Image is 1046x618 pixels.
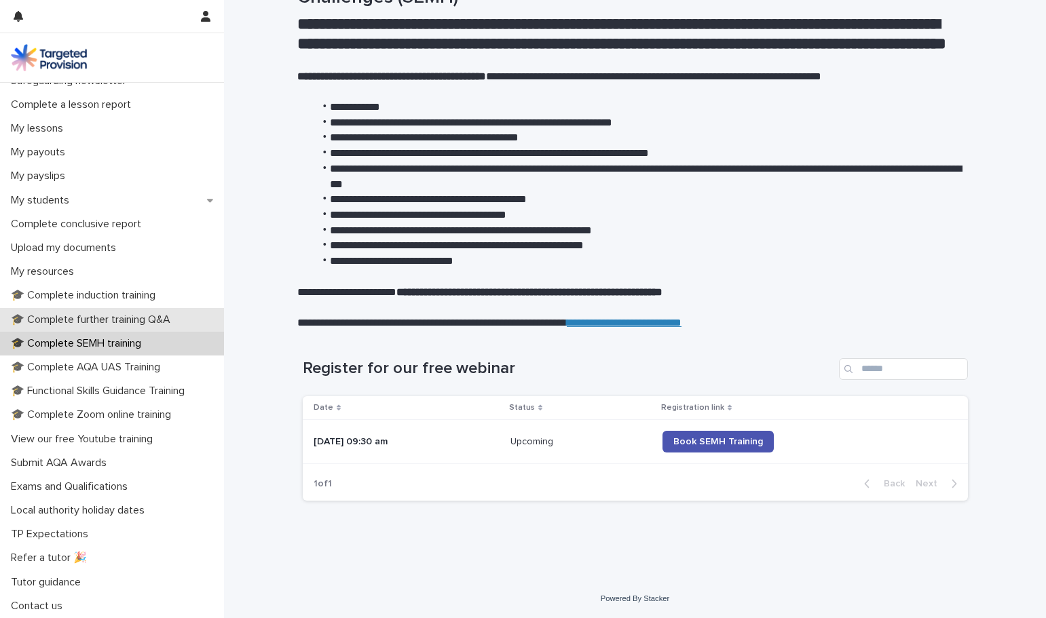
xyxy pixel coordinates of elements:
[5,600,73,613] p: Contact us
[5,170,76,182] p: My payslips
[5,576,92,589] p: Tutor guidance
[839,358,968,380] input: Search
[5,265,85,278] p: My resources
[853,478,910,490] button: Back
[303,359,834,379] h1: Register for our free webinar
[5,408,182,421] p: 🎓 Complete Zoom online training
[5,122,74,135] p: My lessons
[314,400,333,415] p: Date
[5,480,138,493] p: Exams and Qualifications
[601,594,669,602] a: Powered By Stacker
[662,431,774,452] a: Book SEMH Training
[5,552,98,564] p: Refer a tutor 🎉
[5,504,155,517] p: Local authority holiday dates
[673,437,763,446] span: Book SEMH Training
[661,400,724,415] p: Registration link
[303,467,343,501] p: 1 of 1
[5,385,195,398] p: 🎓 Functional Skills Guidance Training
[5,361,171,374] p: 🎓 Complete AQA UAS Training
[5,98,142,111] p: Complete a lesson report
[510,433,556,448] p: Upcoming
[5,242,127,254] p: Upload my documents
[314,436,500,448] p: [DATE] 09:30 am
[876,479,905,488] span: Back
[5,194,80,207] p: My students
[5,289,166,302] p: 🎓 Complete induction training
[5,313,181,326] p: 🎓 Complete further training Q&A
[910,478,968,490] button: Next
[5,433,164,446] p: View our free Youtube training
[509,400,535,415] p: Status
[303,420,968,464] tr: [DATE] 09:30 amUpcomingUpcoming Book SEMH Training
[916,479,946,488] span: Next
[5,337,152,350] p: 🎓 Complete SEMH training
[5,146,76,159] p: My payouts
[5,218,152,231] p: Complete conclusive report
[5,528,99,541] p: TP Expectations
[5,457,117,469] p: Submit AQA Awards
[11,44,87,71] img: M5nRWzHhSzIhMunXDL62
